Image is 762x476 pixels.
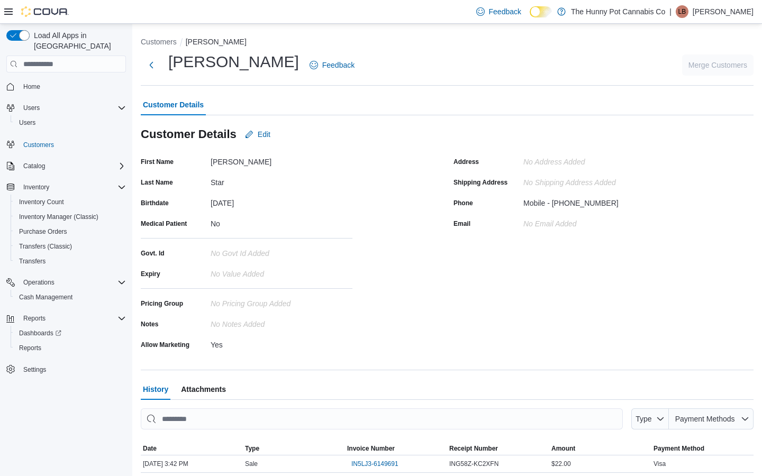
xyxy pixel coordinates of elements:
[11,209,130,224] button: Inventory Manager (Classic)
[447,442,549,455] button: Receipt Number
[23,278,55,287] span: Operations
[682,54,754,76] button: Merge Customers
[141,54,162,76] button: Next
[11,195,130,209] button: Inventory Count
[453,178,507,187] label: Shipping Address
[6,75,126,405] nav: Complex example
[19,160,49,172] button: Catalog
[23,183,49,191] span: Inventory
[245,444,259,453] span: Type
[186,38,247,46] button: [PERSON_NAME]
[2,100,130,115] button: Users
[11,239,130,254] button: Transfers (Classic)
[258,129,270,140] span: Edit
[19,276,126,289] span: Operations
[15,291,77,304] a: Cash Management
[143,379,168,400] span: History
[211,266,352,278] div: No value added
[15,342,126,354] span: Reports
[669,5,672,18] p: |
[347,444,395,453] span: Invoice Number
[19,257,46,266] span: Transfers
[2,311,130,326] button: Reports
[30,30,126,51] span: Load All Apps in [GEOGRAPHIC_DATA]
[19,363,50,376] a: Settings
[141,36,754,49] nav: An example of EuiBreadcrumbs
[15,291,126,304] span: Cash Management
[19,181,126,194] span: Inventory
[693,5,754,18] p: [PERSON_NAME]
[19,344,41,352] span: Reports
[19,198,64,206] span: Inventory Count
[472,1,525,22] a: Feedback
[11,341,130,355] button: Reports
[15,225,71,238] a: Purchase Orders
[141,249,165,258] label: Govt. Id
[523,215,577,228] div: No Email added
[2,362,130,377] button: Settings
[19,293,72,301] span: Cash Management
[143,94,204,115] span: Customer Details
[19,181,53,194] button: Inventory
[15,196,68,208] a: Inventory Count
[678,5,686,18] span: LB
[19,80,126,93] span: Home
[211,153,352,166] div: [PERSON_NAME]
[141,270,160,278] label: Expiry
[11,290,130,305] button: Cash Management
[15,327,126,340] span: Dashboards
[453,219,470,228] label: Email
[245,460,258,468] span: Sale
[2,159,130,173] button: Catalog
[211,215,352,228] div: No
[19,312,126,325] span: Reports
[19,276,59,289] button: Operations
[19,213,98,221] span: Inventory Manager (Classic)
[631,408,669,429] button: Type
[141,320,158,328] label: Notes
[141,299,183,308] label: Pricing Group
[19,329,61,337] span: Dashboards
[549,442,651,455] button: Amount
[141,178,173,187] label: Last Name
[23,141,54,149] span: Customers
[15,116,126,129] span: Users
[141,128,237,141] h3: Customer Details
[2,79,130,94] button: Home
[211,174,352,187] div: Star
[23,365,46,374] span: Settings
[636,415,651,423] span: Type
[141,219,187,228] label: Medical Patient
[11,224,130,239] button: Purchase Orders
[141,408,623,429] input: This is a search bar. As you type, the results lower in the page will automatically filter.
[211,245,352,258] div: No Govt Id added
[19,102,126,114] span: Users
[2,275,130,290] button: Operations
[211,295,352,308] div: No Pricing Group Added
[19,312,50,325] button: Reports
[651,442,754,455] button: Payment Method
[243,442,345,455] button: Type
[19,160,126,172] span: Catalog
[15,225,126,238] span: Purchase Orders
[15,210,103,223] a: Inventory Manager (Classic)
[347,457,403,470] button: IN5LJ3-6149691
[523,174,665,187] div: No Shipping Address added
[351,460,398,468] span: IN5LJ3-6149691
[15,196,126,208] span: Inventory Count
[23,83,40,91] span: Home
[549,457,651,470] div: $22.00
[15,255,50,268] a: Transfers
[23,162,45,170] span: Catalog
[449,444,498,453] span: Receipt Number
[19,102,44,114] button: Users
[19,139,58,151] a: Customers
[141,38,177,46] button: Customers
[688,60,747,70] span: Merge Customers
[2,180,130,195] button: Inventory
[211,195,352,207] div: [DATE]
[211,336,352,349] div: Yes
[23,314,46,323] span: Reports
[11,326,130,341] a: Dashboards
